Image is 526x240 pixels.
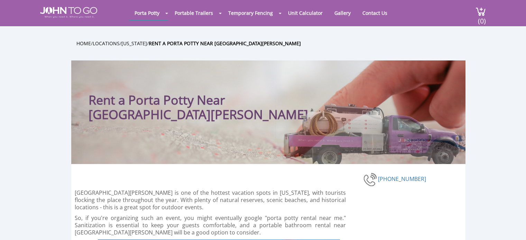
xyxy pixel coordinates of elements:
[75,189,346,211] p: [GEOGRAPHIC_DATA][PERSON_NAME] is one of the hottest vacation spots in [US_STATE], with tourists ...
[75,214,346,236] p: So, if you're organizing such an event, you might eventually google "porta potty rental near me."...
[121,40,147,47] a: [US_STATE]
[93,40,120,47] a: Locations
[275,100,462,164] img: Truck
[357,6,393,20] a: Contact Us
[76,40,91,47] a: Home
[329,6,356,20] a: Gallery
[89,74,312,122] h1: Rent a Porta Potty Near [GEOGRAPHIC_DATA][PERSON_NAME]
[476,7,486,16] img: cart a
[283,6,328,20] a: Unit Calculator
[149,40,301,47] a: Rent a Porta Potty Near [GEOGRAPHIC_DATA][PERSON_NAME]
[363,172,378,187] img: phone-number
[478,11,486,26] span: (0)
[378,175,426,182] a: [PHONE_NUMBER]
[223,6,278,20] a: Temporary Fencing
[129,6,165,20] a: Porta Potty
[169,6,218,20] a: Portable Trailers
[40,7,97,18] img: JOHN to go
[76,39,471,47] ul: / / /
